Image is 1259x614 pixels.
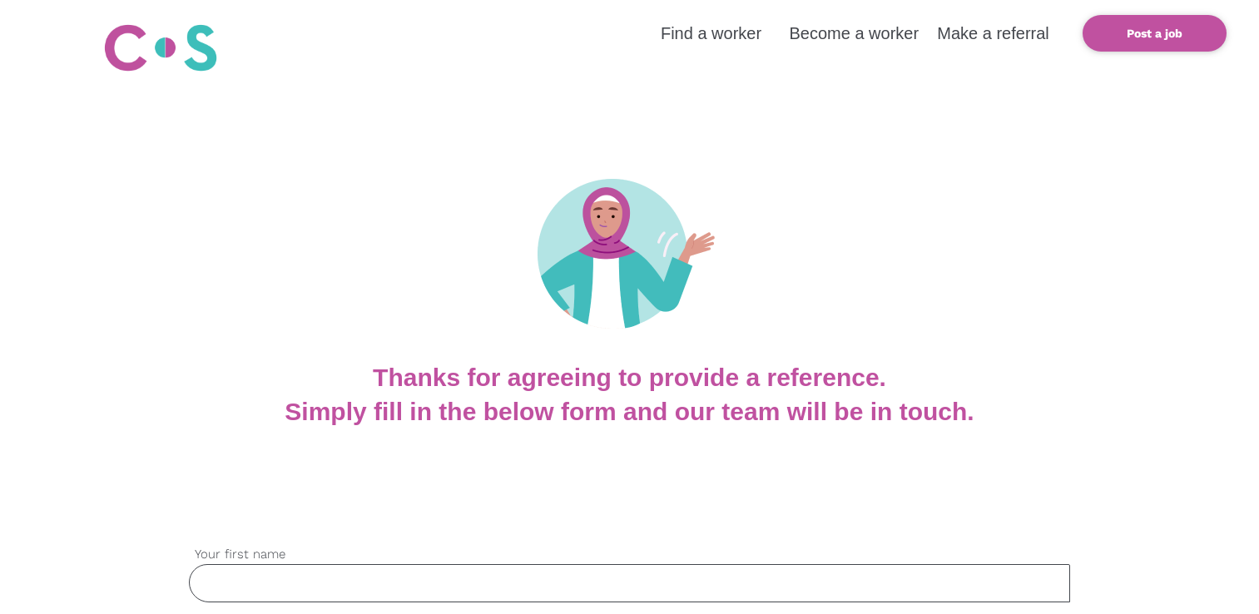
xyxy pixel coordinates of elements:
b: Thanks for agreeing to provide a reference. [373,364,886,391]
a: Post a job [1083,15,1227,52]
label: Your first name [189,545,1070,564]
a: Become a worker [789,24,919,42]
a: Find a worker [661,24,761,42]
a: Make a referral [937,24,1049,42]
b: Simply fill in the below form and our team will be in touch. [285,398,974,425]
b: Post a job [1127,27,1182,40]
